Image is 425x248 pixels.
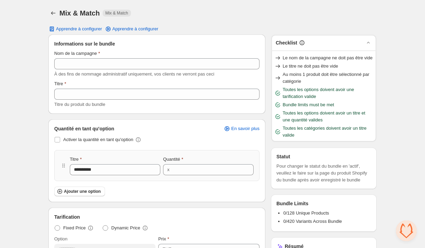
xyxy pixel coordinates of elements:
[101,24,162,34] a: Apprendre à configurer
[70,156,82,163] label: Titre
[112,26,158,32] span: Apprendre à configurer
[44,24,106,34] button: Apprendre à configurer
[283,110,373,123] span: Toutes les options doivent avoir un titre et une quantité valides
[48,8,58,18] button: Back
[283,54,372,61] span: Le nom de la campagne ne doit pas être vide
[54,236,67,242] label: Option
[105,10,128,16] span: Mix & Match
[276,200,309,207] h3: Bundle Limits
[283,210,329,216] span: 0/128 Unique Products
[276,163,371,183] span: Pour changer le statut du bundle en 'actif', veuillez le faire sur la page du produit Shopify du ...
[283,63,338,70] span: Le titre ne doit pas être vide
[276,39,297,46] h3: Checklist
[54,71,214,77] span: À des fins de nommage administratif uniquement, vos clients ne verront pas ceci
[283,125,373,139] span: Toutes les catégories doivent avoir un titre valide
[283,71,373,85] span: Au moins 1 produit doit être sélectionné par catégorie
[167,166,170,173] div: x
[54,187,105,196] button: Ajouter une option
[63,137,133,142] span: Activer la quantité en tant qu'option
[54,40,115,47] span: Informations sur le bundle
[64,189,101,194] span: Ajouter une option
[63,225,86,231] span: Fixed Price
[283,101,334,108] span: Bundle limits must be met
[54,125,114,132] span: Quantité en tant qu'option
[54,214,80,220] span: Tarification
[54,80,66,87] label: Titre
[56,26,102,32] span: Apprendre à configurer
[283,86,373,100] span: Toutes les options doivent avoir une tarification valide
[276,153,290,160] h3: Statut
[219,124,264,133] a: En savoir plus
[158,236,169,242] label: Prix
[163,156,183,163] label: Quantité
[231,126,259,131] span: En savoir plus
[396,220,417,241] div: Ouvrir le chat
[283,219,342,224] span: 0/420 Variants Across Bundle
[111,225,140,231] span: Dynamic Price
[54,102,105,107] span: Titre du produit du bundle
[54,50,100,57] label: Nom de la campagne
[59,9,100,17] h1: Mix & Match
